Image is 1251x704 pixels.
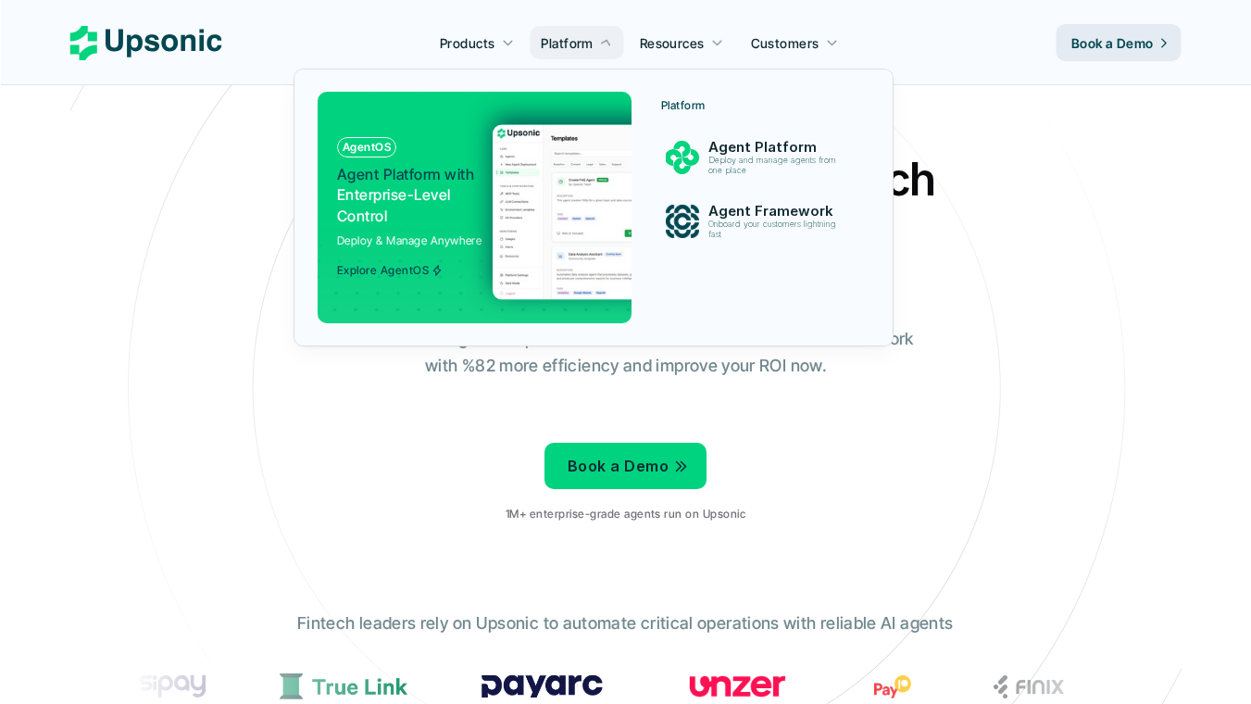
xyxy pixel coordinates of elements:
p: 1M+ enterprise-grade agents run on Upsonic [506,508,745,521]
a: Book a Demo [544,443,707,489]
p: Agent Framework [707,203,844,220]
p: Customers [751,33,819,53]
p: Explore AgentOS [337,264,429,277]
p: Fintech leaders rely on Upsonic to automate critical operations with reliable AI agents [297,610,953,637]
span: Agent Platform with [337,165,474,183]
p: Book a Demo [1071,33,1154,53]
a: Book a Demo [1057,24,1182,61]
p: From onboarding to compliance to settlement to autonomous control. Work with %82 more efficiency ... [325,326,927,380]
p: Book a Demo [568,453,669,480]
p: Platform [661,99,706,112]
p: Deploy and manage agents from one place [707,156,843,176]
h2: Agentic AI Platform for FinTech Operations [302,148,950,272]
p: Deploy & Manage Anywhere [337,232,482,249]
p: Onboard your customers lightning fast [707,220,843,240]
a: AgentOSAgent Platform withEnterprise-Level ControlDeploy & Manage AnywhereExplore AgentOS [318,92,632,323]
p: Platform [541,33,593,53]
iframe: Intercom live chat [1188,641,1232,685]
p: Enterprise-Level Control [337,164,479,226]
p: AgentOS [343,141,391,154]
p: Resources [640,33,705,53]
p: Products [440,33,494,53]
span: Explore AgentOS [337,264,443,277]
a: Products [429,26,525,59]
p: Agent Platform [707,139,844,156]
